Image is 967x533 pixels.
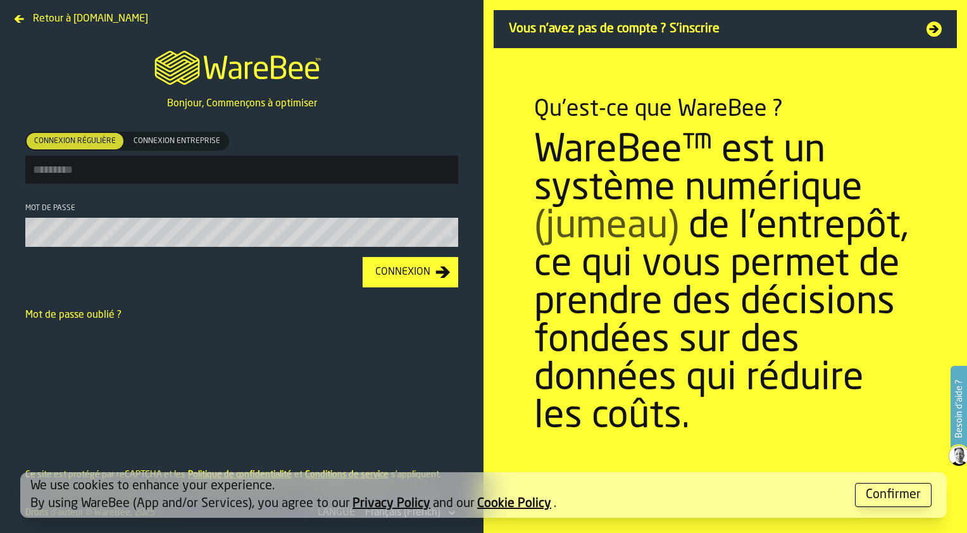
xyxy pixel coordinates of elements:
[25,204,458,247] label: button-toolbar-Mot de passe
[477,498,551,510] a: Cookie Policy
[143,35,340,96] a: logo-header
[534,97,783,122] div: Qu'est-ce que WareBee ?
[952,367,966,451] label: Besoin d'aide ?
[10,10,153,20] a: Retour à [DOMAIN_NAME]
[440,228,456,241] button: button-toolbar-Mot de passe
[25,156,458,184] input: button-toolbar-[object Object]
[126,133,228,149] div: thumb
[494,10,957,48] a: Vous n'avez pas de compte ? S'inscrire
[25,132,458,184] label: button-toolbar-[object Object]
[25,132,125,151] label: button-switch-multi-Connexion régulière
[27,133,123,149] div: thumb
[128,135,225,147] span: Connexion entreprise
[167,96,317,111] p: Bonjour, Commençons à optimiser
[363,257,458,287] button: button-Connexion
[534,132,916,436] div: WareBee™ est un système numérique de l'entrepôt, ce qui vous permet de prendre des décisions fond...
[33,11,148,27] span: Retour à [DOMAIN_NAME]
[29,135,121,147] span: Connexion régulière
[125,132,229,151] label: button-switch-multi-Connexion entreprise
[25,218,458,247] input: button-toolbar-Mot de passe
[25,310,122,320] a: Mot de passe oublié ?
[352,498,430,510] a: Privacy Policy
[370,265,435,280] div: Connexion
[866,486,921,504] div: Confirmer
[20,472,947,518] div: alert-[object Object]
[25,204,458,213] div: Mot de passe
[509,20,911,38] span: Vous n'avez pas de compte ? S'inscrire
[30,477,845,513] div: We use cookies to enhance your experience. By using WareBee (App and/or Services), you agree to o...
[534,208,679,246] span: (jumeau)
[855,483,932,507] button: button-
